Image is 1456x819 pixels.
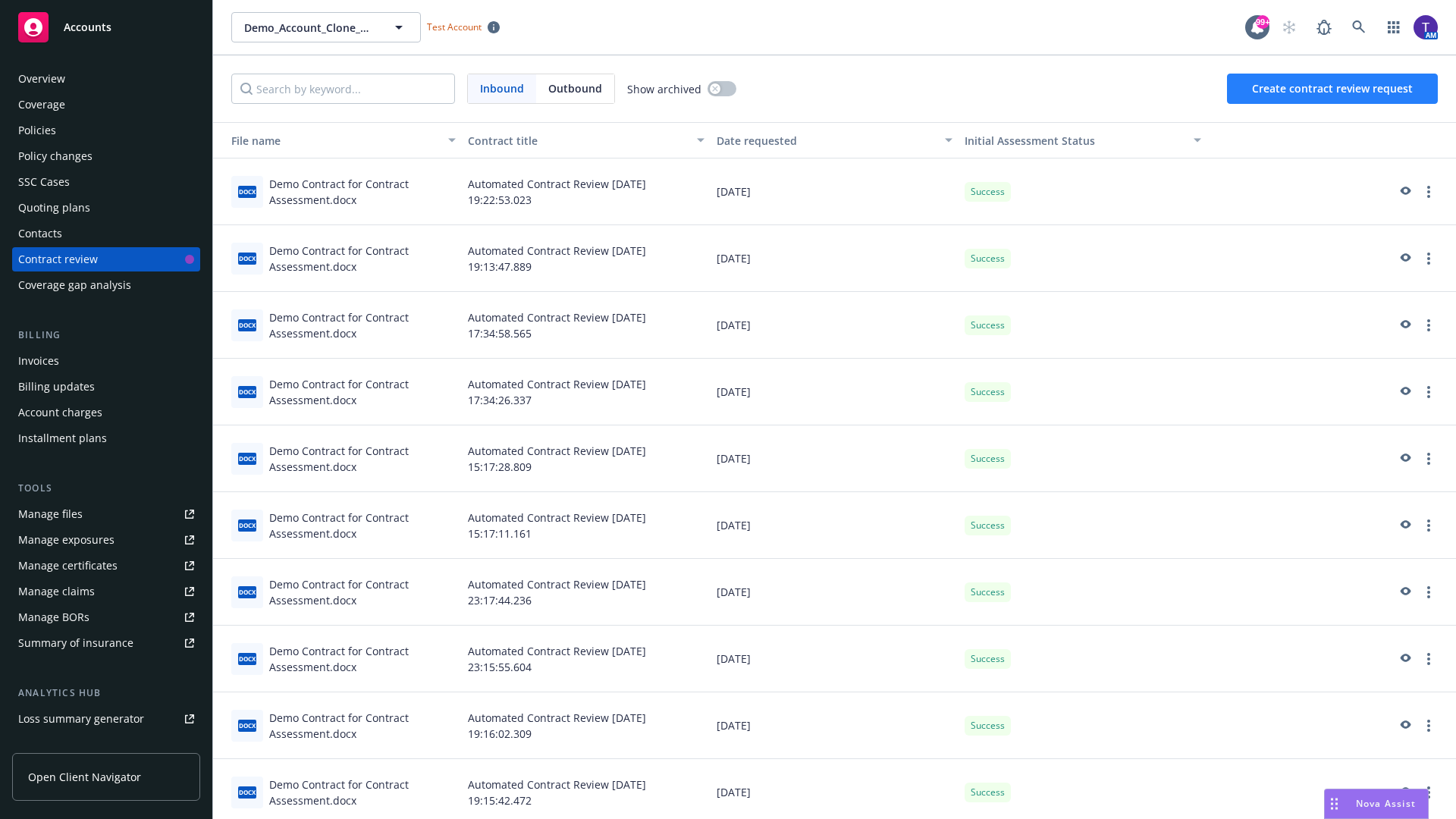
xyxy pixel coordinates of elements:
span: docx [238,720,256,731]
div: Summary of insurance [18,631,133,655]
span: Success [971,519,1005,532]
a: more [1420,316,1438,334]
a: more [1420,650,1438,668]
a: Contacts [12,221,200,246]
span: Initial Assessment Status [965,133,1095,148]
a: preview [1395,516,1414,535]
span: Success [971,385,1005,399]
span: Success [971,585,1005,599]
a: Accounts [12,6,200,49]
div: Billing [12,328,200,343]
a: preview [1395,450,1414,468]
div: Demo Contract for Contract Assessment.docx [269,710,456,742]
span: Nova Assist [1356,797,1416,810]
span: Demo_Account_Clone_QA_CR_Tests_Demo [244,20,375,36]
a: Loss summary generator [12,707,200,731]
a: more [1420,783,1438,802]
span: Accounts [64,21,111,33]
div: Coverage [18,93,65,117]
span: docx [238,786,256,798]
span: Success [971,719,1005,733]
div: Date requested [717,133,937,149]
a: Quoting plans [12,196,200,220]
a: preview [1395,316,1414,334]
a: more [1420,516,1438,535]
a: Coverage [12,93,200,117]
div: [DATE] [711,158,959,225]
span: Success [971,185,1005,199]
span: Create contract review request [1252,81,1413,96]
div: Automated Contract Review [DATE] 19:22:53.023 [462,158,711,225]
a: Billing updates [12,375,200,399]
a: Invoices [12,349,200,373]
a: Manage files [12,502,200,526]
div: Demo Contract for Contract Assessment.docx [269,309,456,341]
div: Tools [12,481,200,496]
div: Invoices [18,349,59,373]
div: File name [219,133,439,149]
a: Manage exposures [12,528,200,552]
input: Search by keyword... [231,74,455,104]
div: Policy changes [18,144,93,168]
a: Manage claims [12,579,200,604]
div: Automated Contract Review [DATE] 15:17:11.161 [462,492,711,559]
div: [DATE] [711,492,959,559]
span: Open Client Navigator [28,769,141,785]
div: Overview [18,67,65,91]
div: Manage files [18,502,83,526]
div: Manage BORs [18,605,89,629]
a: preview [1395,383,1414,401]
div: Automated Contract Review [DATE] 19:16:02.309 [462,692,711,759]
div: Manage exposures [18,528,115,552]
div: Billing updates [18,375,95,399]
a: preview [1395,249,1414,268]
div: Automated Contract Review [DATE] 19:13:47.889 [462,225,711,292]
div: Automated Contract Review [DATE] 23:15:55.604 [462,626,711,692]
a: more [1420,583,1438,601]
div: [DATE] [711,225,959,292]
div: Automated Contract Review [DATE] 15:17:28.809 [462,425,711,492]
span: docx [238,519,256,531]
span: Success [971,252,1005,265]
div: [DATE] [711,559,959,626]
span: docx [238,453,256,464]
div: Demo Contract for Contract Assessment.docx [269,643,456,675]
div: Automated Contract Review [DATE] 17:34:26.337 [462,359,711,425]
span: Show archived [627,81,701,97]
a: more [1420,450,1438,468]
span: docx [238,586,256,598]
span: Success [971,786,1005,799]
span: Success [971,652,1005,666]
a: Overview [12,67,200,91]
a: more [1420,383,1438,401]
div: Demo Contract for Contract Assessment.docx [269,443,456,475]
a: preview [1395,650,1414,668]
div: Quoting plans [18,196,90,220]
a: Installment plans [12,426,200,450]
button: Demo_Account_Clone_QA_CR_Tests_Demo [231,12,421,42]
div: [DATE] [711,425,959,492]
img: photo [1414,15,1438,39]
div: Contacts [18,221,62,246]
div: Demo Contract for Contract Assessment.docx [269,510,456,541]
a: more [1420,249,1438,268]
div: Automated Contract Review [DATE] 23:17:44.236 [462,559,711,626]
div: Toggle SortBy [965,133,1185,149]
div: 99+ [1256,15,1269,29]
span: docx [238,386,256,397]
a: Coverage gap analysis [12,273,200,297]
a: Policies [12,118,200,143]
span: docx [238,319,256,331]
span: docx [238,253,256,264]
a: SSC Cases [12,170,200,194]
div: Contract title [468,133,688,149]
div: Demo Contract for Contract Assessment.docx [269,777,456,808]
div: Contract review [18,247,98,271]
div: Demo Contract for Contract Assessment.docx [269,576,456,608]
span: docx [238,186,256,197]
a: Manage BORs [12,605,200,629]
span: Inbound [480,80,524,96]
div: Demo Contract for Contract Assessment.docx [269,176,456,208]
span: Outbound [536,74,614,103]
